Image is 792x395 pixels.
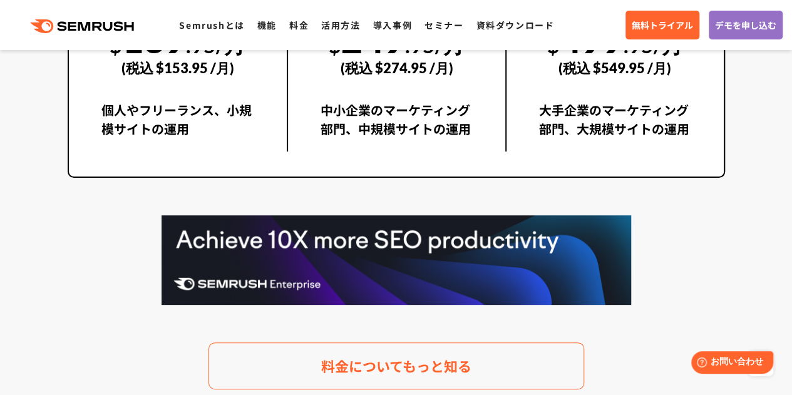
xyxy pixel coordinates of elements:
div: 個人やフリーランス、小規模サイトの運用 [101,101,255,151]
span: 無料トライアル [632,18,693,32]
a: 機能 [257,19,277,31]
a: 料金についてもっと知る [208,342,584,389]
a: 資料ダウンロード [476,19,554,31]
div: 大手企業のマーケティング部門、大規模サイトの運用 [539,101,691,151]
iframe: Help widget launcher [681,346,778,381]
span: 料金についてもっと知る [321,355,471,377]
a: 無料トライアル [625,11,699,39]
a: 活用方法 [321,19,360,31]
a: セミナー [424,19,463,31]
a: 料金 [289,19,309,31]
div: (税込 $153.95 /月) [101,46,255,90]
a: デモを申し込む [709,11,783,39]
a: Semrushとは [179,19,244,31]
span: デモを申し込む [715,18,776,32]
a: 導入事例 [373,19,412,31]
div: 中小企業のマーケティング部門、中規模サイトの運用 [321,101,473,151]
div: (税込 $549.95 /月) [539,46,691,90]
div: (税込 $274.95 /月) [321,46,473,90]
